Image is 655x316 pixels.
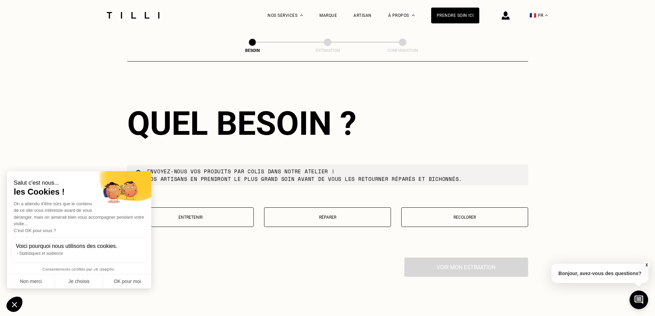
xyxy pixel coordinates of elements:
[431,8,479,23] a: Prendre soin ici
[412,14,415,16] img: Menu déroulant à propos
[353,13,372,18] a: Artisan
[218,48,287,53] div: Besoin
[104,12,162,19] img: Logo du service de couturière Tilli
[131,215,250,220] p: Entretenir
[300,14,303,16] img: Menu déroulant
[127,104,528,143] div: Quel besoin ?
[133,170,144,181] img: commande colis
[293,48,362,53] div: Estimation
[401,207,528,227] button: Recolorer
[643,261,650,269] button: X
[264,207,391,227] button: Réparer
[319,13,337,18] a: Marque
[368,48,437,53] div: Confirmation
[268,215,387,220] p: Réparer
[502,11,510,20] img: icône connexion
[552,264,648,283] p: Bonjour, avez-vous des questions?
[147,167,462,183] p: Envoyez-nous vos produits par colis dans notre atelier ! Nos artisans en prendront le plus grand ...
[127,207,254,227] button: Entretenir
[530,12,536,19] span: 🇫🇷
[545,14,548,16] img: menu déroulant
[405,215,524,220] p: Recolorer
